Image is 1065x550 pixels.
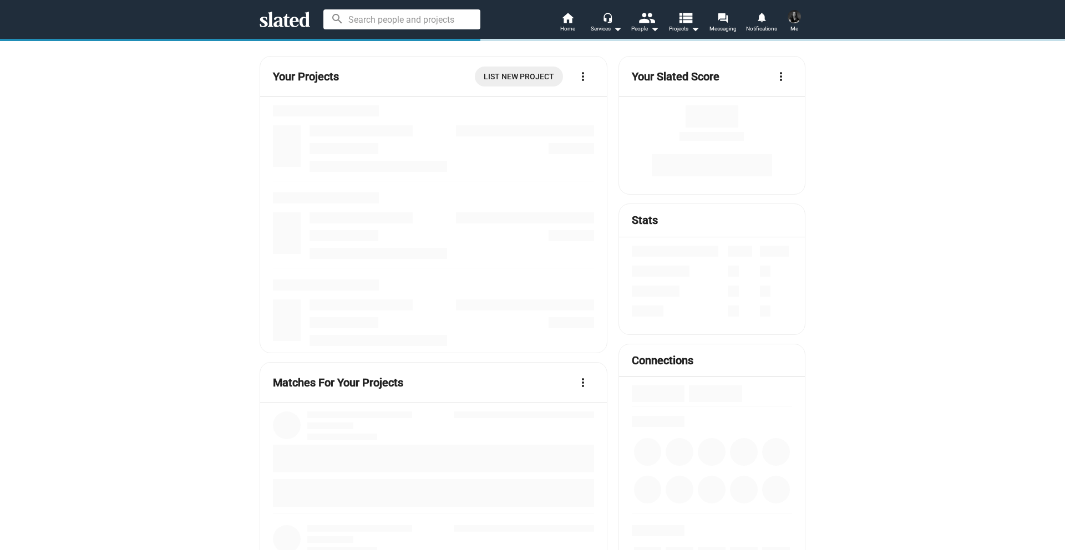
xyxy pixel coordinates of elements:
[587,11,626,35] button: Services
[561,11,574,24] mat-icon: home
[576,70,590,83] mat-icon: more_vert
[273,69,339,84] mat-card-title: Your Projects
[548,11,587,35] a: Home
[756,12,767,22] mat-icon: notifications
[677,9,693,26] mat-icon: view_list
[688,22,702,35] mat-icon: arrow_drop_down
[665,11,703,35] button: Projects
[591,22,622,35] div: Services
[742,11,781,35] a: Notifications
[273,375,403,390] mat-card-title: Matches For Your Projects
[703,11,742,35] a: Messaging
[638,9,655,26] mat-icon: people
[648,22,661,35] mat-icon: arrow_drop_down
[781,8,808,37] button: Emily ForteMe
[632,353,693,368] mat-card-title: Connections
[611,22,624,35] mat-icon: arrow_drop_down
[709,22,737,35] span: Messaging
[323,9,480,29] input: Search people and projects
[632,213,658,228] mat-card-title: Stats
[602,12,612,22] mat-icon: headset_mic
[484,67,554,86] span: List New Project
[632,69,719,84] mat-card-title: Your Slated Score
[560,22,575,35] span: Home
[626,11,665,35] button: People
[790,22,798,35] span: Me
[669,22,699,35] span: Projects
[788,10,801,23] img: Emily Forte
[746,22,777,35] span: Notifications
[576,376,590,389] mat-icon: more_vert
[631,22,659,35] div: People
[475,67,563,86] a: List New Project
[717,12,728,23] mat-icon: forum
[774,70,788,83] mat-icon: more_vert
